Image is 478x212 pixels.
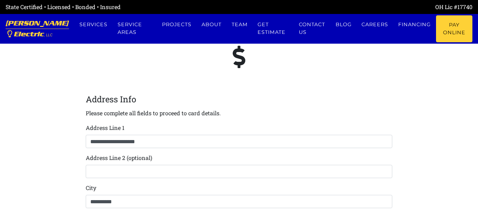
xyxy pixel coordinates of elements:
[113,15,157,42] a: Service Areas
[86,124,125,132] label: Address Line 1
[436,15,472,42] a: Pay Online
[253,15,294,42] a: Get estimate
[294,15,330,42] a: Contact us
[196,15,226,34] a: About
[157,15,197,34] a: Projects
[393,15,436,34] a: Financing
[75,15,113,34] a: Services
[86,184,96,192] label: City
[86,108,221,118] p: Please complete all fields to proceed to card details.
[44,33,52,37] span: , LLC
[239,3,472,11] div: OH Lic #17740
[6,3,239,11] div: State Certified • Licensed • Bonded • Insured
[330,15,357,34] a: Blog
[6,14,69,44] a: [PERSON_NAME] Electric, LLC
[357,15,393,34] a: Careers
[86,93,392,105] legend: Address Info
[226,15,253,34] a: Team
[86,154,152,162] label: Address Line 2 (optional)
